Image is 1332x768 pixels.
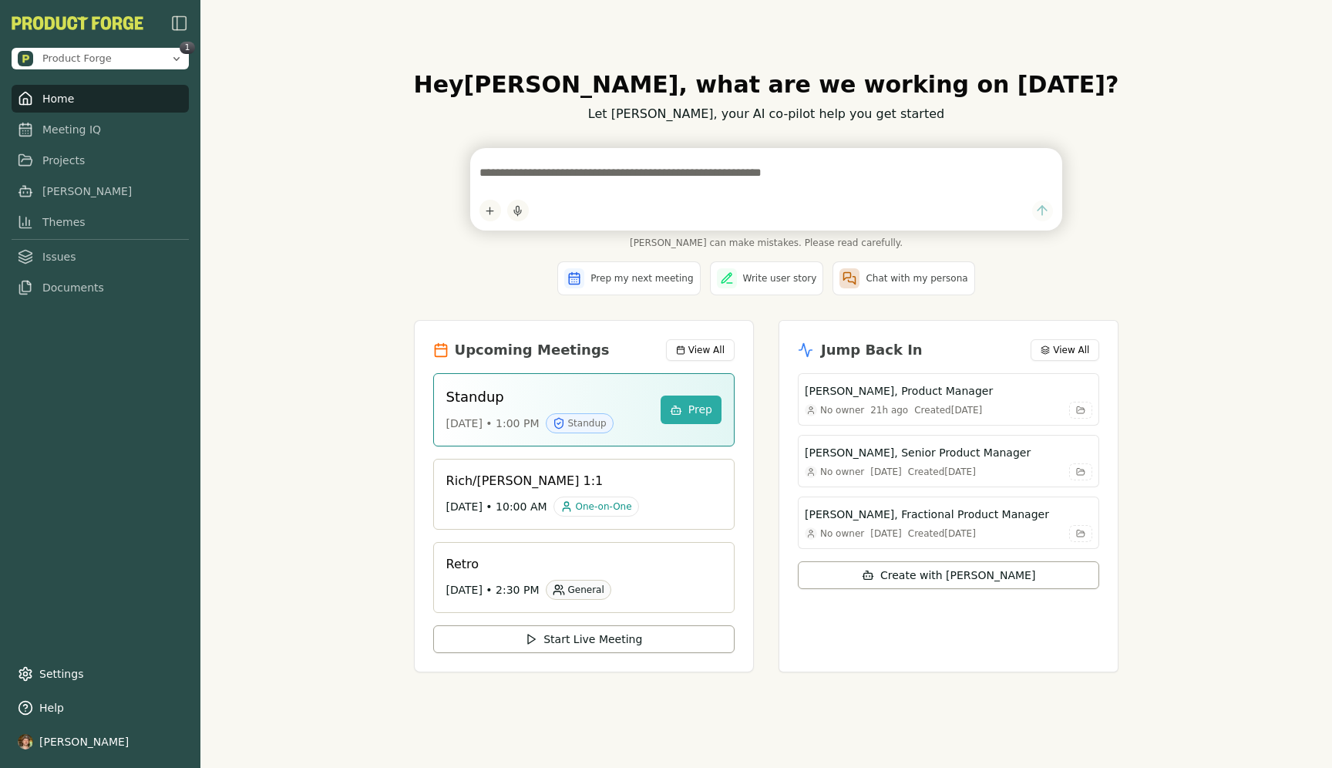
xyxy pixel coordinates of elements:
button: View All [666,339,735,361]
div: Created [DATE] [908,527,976,540]
span: Product Forge [42,52,112,66]
div: [DATE] • 2:30 PM [446,580,709,600]
h1: Hey [PERSON_NAME] , what are we working on [DATE]? [414,71,1119,99]
button: PF-Logo [12,16,143,30]
button: Close Sidebar [170,14,189,32]
img: Product Forge [18,51,33,66]
a: Home [12,85,189,113]
a: Themes [12,208,189,236]
h3: [PERSON_NAME], Fractional Product Manager [805,507,1049,522]
span: Chat with my persona [866,272,967,285]
p: Let [PERSON_NAME], your AI co-pilot help you get started [414,105,1119,123]
span: 1 [180,42,195,54]
h2: Upcoming Meetings [455,339,610,361]
div: [DATE] • 10:00 AM [446,497,709,517]
span: Write user story [743,272,817,285]
img: Product Forge [12,16,143,30]
button: Open organization switcher [12,48,189,69]
span: Create with [PERSON_NAME] [880,568,1035,583]
div: 21h ago [870,404,908,416]
h3: [PERSON_NAME], Senior Product Manager [805,445,1031,460]
h3: Standup [446,386,648,407]
button: Create with [PERSON_NAME] [798,561,1099,589]
div: General [546,580,611,600]
a: Standup[DATE] • 1:00 PMStandupPrep [433,373,735,446]
span: Prep [688,402,712,418]
span: No owner [820,404,864,416]
a: Rich/[PERSON_NAME] 1:1[DATE] • 10:00 AMOne-on-One [433,459,735,530]
a: Retro[DATE] • 2:30 PMGeneral [433,542,735,613]
span: View All [688,344,725,356]
div: [DATE] • 1:00 PM [446,413,648,433]
button: Chat with my persona [832,261,974,295]
button: Send message [1032,200,1053,221]
div: Created [DATE] [908,466,976,478]
h3: [PERSON_NAME], Product Manager [805,383,993,399]
div: [DATE] [870,466,902,478]
div: [DATE] [870,527,902,540]
button: Start Live Meeting [433,625,735,653]
button: Start dictation [507,200,529,221]
button: Help [12,694,189,722]
div: Standup [546,413,614,433]
div: Created [DATE] [914,404,982,416]
h3: Retro [446,555,709,574]
span: No owner [820,466,864,478]
a: [PERSON_NAME] [12,177,189,205]
a: Documents [12,274,189,301]
span: Start Live Meeting [543,632,642,647]
button: Write user story [710,261,824,295]
span: View All [1053,344,1089,356]
span: No owner [820,527,864,540]
button: Prep my next meeting [557,261,700,295]
button: [PERSON_NAME] [12,728,189,756]
a: Settings [12,660,189,688]
h2: Jump Back In [821,339,923,361]
img: sidebar [170,14,189,32]
button: View All [1031,339,1099,361]
img: profile [18,734,33,749]
span: Prep my next meeting [590,272,693,285]
h3: Rich/[PERSON_NAME] 1:1 [446,472,709,490]
span: [PERSON_NAME] can make mistakes. Please read carefully. [470,237,1062,249]
button: Add content to chat [479,200,501,221]
a: Meeting IQ [12,116,189,143]
a: Issues [12,243,189,271]
a: Projects [12,147,189,174]
div: One-on-One [553,497,639,517]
